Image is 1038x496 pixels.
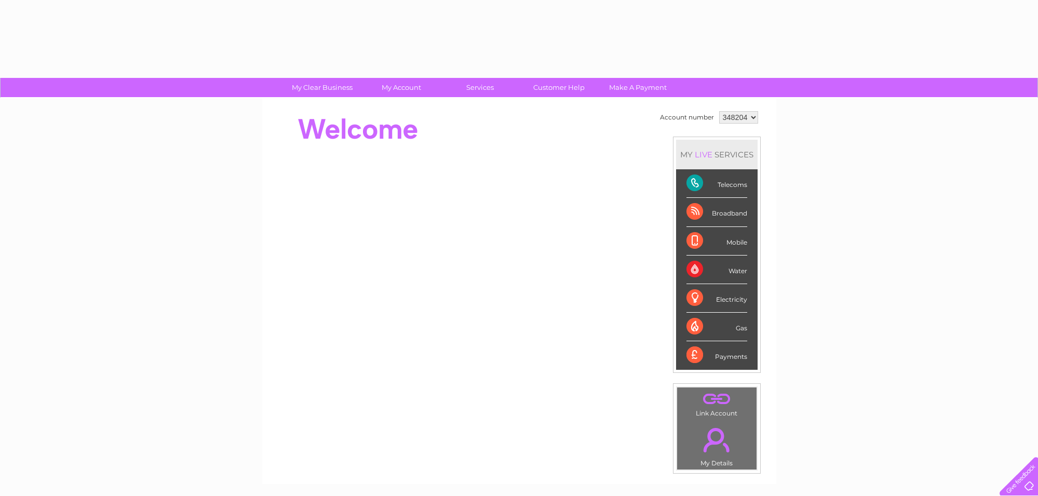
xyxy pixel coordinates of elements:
[686,227,747,256] div: Mobile
[516,78,602,97] a: Customer Help
[680,422,754,458] a: .
[686,169,747,198] div: Telecoms
[680,390,754,408] a: .
[686,256,747,284] div: Water
[676,140,758,169] div: MY SERVICES
[279,78,365,97] a: My Clear Business
[686,341,747,369] div: Payments
[358,78,444,97] a: My Account
[657,109,717,126] td: Account number
[677,419,757,470] td: My Details
[437,78,523,97] a: Services
[686,313,747,341] div: Gas
[677,387,757,420] td: Link Account
[595,78,681,97] a: Make A Payment
[686,284,747,313] div: Electricity
[693,150,715,159] div: LIVE
[686,198,747,226] div: Broadband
